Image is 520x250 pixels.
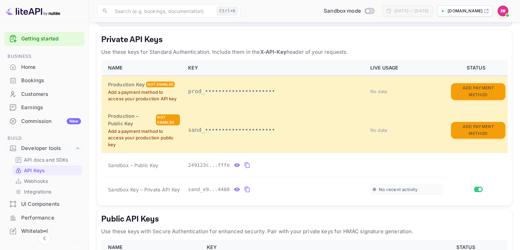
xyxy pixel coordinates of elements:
[21,104,81,112] div: Earnings
[21,35,81,43] a: Getting started
[111,4,214,18] input: Search (e.g. bookings, documentation)
[188,162,230,169] span: 249123c...fffe
[108,81,145,88] h6: Production Key
[4,101,84,114] a: Earnings
[101,48,508,56] p: Use these keys for Standard Authentication. Include them in the header of your requests.
[4,198,84,211] div: UI Components
[5,5,60,16] img: LiteAPI logo
[15,156,79,163] a: API docs and SDKs
[38,232,51,245] button: Collapse navigation
[4,115,84,127] a: CommissionNew
[4,53,84,60] span: Business
[4,88,84,100] a: Customers
[12,165,82,175] div: API Keys
[4,61,84,73] a: Home
[447,60,508,76] th: STATUS
[12,176,82,186] div: Webhooks
[497,5,508,16] img: Zakaria Bendari
[146,82,175,87] div: Not enabled
[101,214,508,225] h5: Public API Keys
[15,167,79,174] a: API Keys
[188,126,362,134] p: sand_•••••••••••••••••••••
[108,187,180,192] span: Sandbox Key – Private API Key
[24,188,51,195] p: Integrations
[21,90,81,98] div: Customers
[451,83,505,100] button: Add Payment Method
[394,8,428,14] div: [DATE] — [DATE]
[451,122,505,139] button: Add Payment Method
[21,200,81,208] div: UI Components
[15,177,79,185] a: Webhooks
[21,63,81,71] div: Home
[15,188,79,195] a: Integrations
[4,211,84,224] a: Performance
[12,187,82,197] div: Integrations
[12,155,82,165] div: API docs and SDKs
[4,225,84,237] a: Whitelabel
[4,135,84,142] span: Build
[4,198,84,210] a: UI Components
[188,186,230,193] span: sand_e9...4488
[324,7,361,15] span: Sandbox mode
[24,177,48,185] p: Webhooks
[260,49,286,55] strong: X-API-Key
[4,32,84,46] div: Getting started
[184,60,366,76] th: KEY
[108,112,155,127] h6: Production – Public Key
[4,88,84,101] div: Customers
[101,60,508,201] table: private api keys table
[21,145,74,152] div: Developer tools
[321,7,377,15] div: Switch to Production mode
[4,142,84,154] div: Developer tools
[448,8,482,14] p: [DOMAIN_NAME]
[101,227,508,236] p: Use these keys with Secure Authentication for enhanced security. Pair with your private keys for ...
[21,117,81,125] div: Commission
[108,162,158,169] span: Sandbox – Public Key
[108,128,180,148] p: Add a payment method to access your production public key
[108,89,180,102] p: Add a payment method to access your production API key
[451,127,505,133] a: Add Payment Method
[451,88,505,94] a: Add Payment Method
[21,214,81,222] div: Performance
[101,34,508,45] h5: Private API Keys
[24,156,68,163] p: API docs and SDKs
[4,115,84,128] div: CommissionNew
[188,87,362,96] p: prod_•••••••••••••••••••••
[366,60,447,76] th: LIVE USAGE
[101,60,184,76] th: NAME
[156,114,180,125] div: Not enabled
[4,61,84,74] div: Home
[67,118,81,124] div: New
[4,225,84,238] div: Whitelabel
[370,127,387,133] span: No data
[21,227,81,235] div: Whitelabel
[370,89,387,94] span: No data
[4,74,84,87] a: Bookings
[24,167,45,174] p: API Keys
[21,77,81,85] div: Bookings
[379,187,417,192] span: No recent activity
[217,7,238,15] div: Ctrl+K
